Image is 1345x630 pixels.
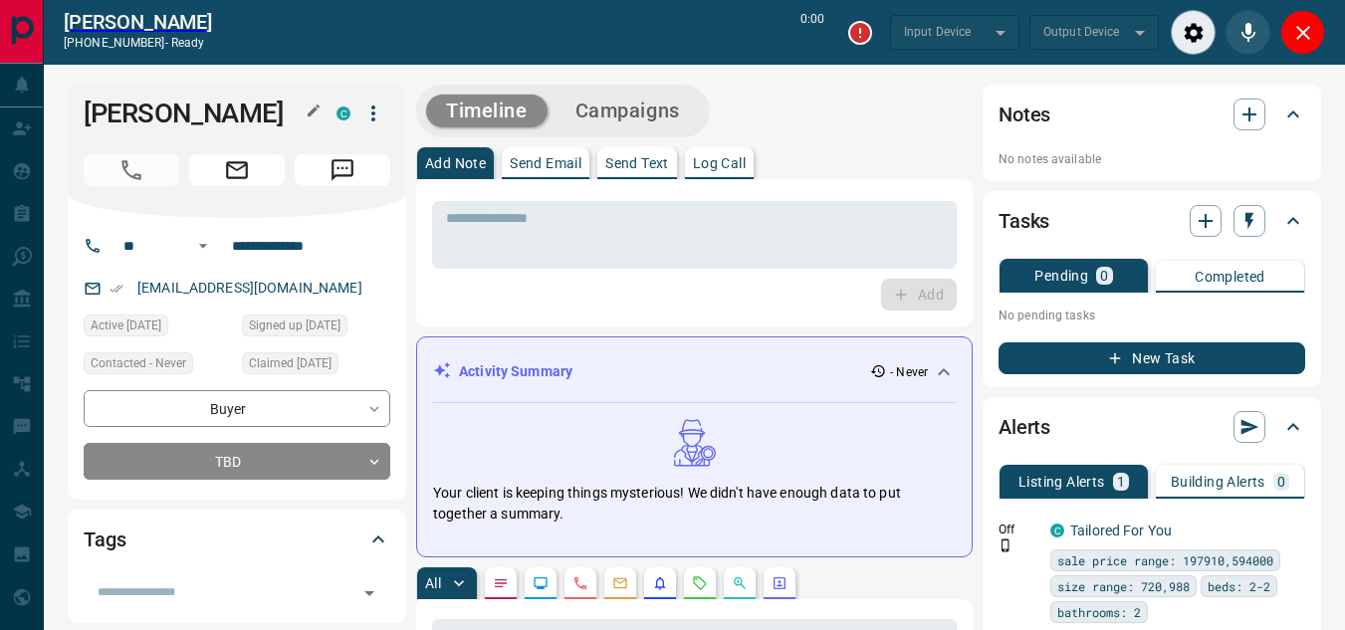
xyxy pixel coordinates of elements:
div: condos.ca [1050,524,1064,537]
span: Contacted - Never [91,353,186,373]
span: Claimed [DATE] [249,353,332,373]
span: bathrooms: 2 [1057,602,1141,622]
div: Tags [84,516,390,563]
p: Add Note [425,156,486,170]
a: [PERSON_NAME] [64,10,212,34]
span: size range: 720,988 [1057,576,1190,596]
a: Tailored For You [1070,523,1172,538]
span: beds: 2-2 [1208,576,1270,596]
button: Campaigns [556,95,700,127]
span: ready [171,36,205,50]
svg: Listing Alerts [652,575,668,591]
div: Close [1280,10,1325,55]
h2: Notes [999,99,1050,130]
p: 0:00 [800,10,824,55]
h2: Alerts [999,411,1050,443]
div: Activity Summary- Never [433,353,956,390]
h2: Tasks [999,205,1049,237]
span: sale price range: 197910,594000 [1057,550,1273,570]
svg: Emails [612,575,628,591]
div: Alerts [999,403,1305,451]
p: Building Alerts [1171,475,1265,489]
button: Timeline [426,95,548,127]
svg: Lead Browsing Activity [533,575,549,591]
div: Thu Apr 11 2024 [242,352,390,380]
p: Off [999,521,1038,538]
div: Mute [1226,10,1270,55]
svg: Push Notification Only [999,538,1012,552]
p: Pending [1034,269,1088,283]
svg: Opportunities [732,575,748,591]
span: Email [189,154,285,186]
span: Signed up [DATE] [249,315,340,335]
p: [PHONE_NUMBER] - [64,34,212,52]
h1: [PERSON_NAME] [84,98,307,129]
div: Audio Settings [1171,10,1216,55]
button: Open [191,234,215,258]
div: Buyer [84,390,390,427]
p: Listing Alerts [1018,475,1105,489]
div: Thu Apr 11 2024 [84,315,232,342]
div: Sat Jun 25 2022 [242,315,390,342]
span: Call [84,154,179,186]
h2: Tags [84,524,125,555]
p: All [425,576,441,590]
p: 0 [1100,269,1108,283]
svg: Agent Actions [772,575,787,591]
svg: Calls [572,575,588,591]
p: Activity Summary [459,361,572,382]
a: [EMAIL_ADDRESS][DOMAIN_NAME] [137,280,362,296]
span: Active [DATE] [91,315,161,335]
p: 0 [1277,475,1285,489]
p: Your client is keeping things mysterious! We didn't have enough data to put together a summary. [433,483,956,525]
p: Send Email [510,156,581,170]
svg: Requests [692,575,708,591]
div: TBD [84,443,390,480]
span: Message [295,154,390,186]
p: Log Call [693,156,746,170]
div: Tasks [999,197,1305,245]
p: No pending tasks [999,301,1305,330]
svg: Email Verified [110,282,123,296]
p: Completed [1195,270,1265,284]
button: New Task [999,342,1305,374]
svg: Notes [493,575,509,591]
p: 1 [1117,475,1125,489]
div: Notes [999,91,1305,138]
p: No notes available [999,150,1305,168]
p: - Never [890,363,928,381]
p: Send Text [605,156,669,170]
button: Open [355,579,383,607]
div: condos.ca [336,106,350,120]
